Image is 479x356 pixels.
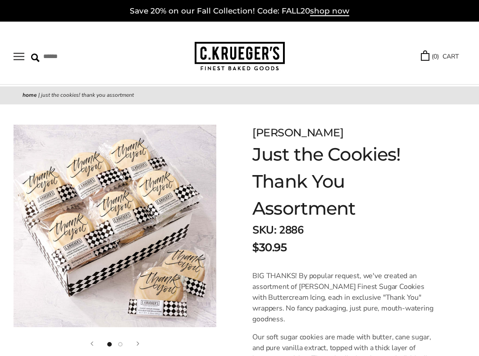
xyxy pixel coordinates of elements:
button: Show image 2 [118,342,123,347]
span: | [38,91,40,99]
span: Just the Cookies! Thank You Assortment [41,91,134,99]
a: Save 20% on our Fall Collection! Code: FALL20shop now [130,6,349,16]
a: Home [23,91,37,99]
span: shop now [310,6,349,16]
a: (0) CART [421,51,459,62]
span: $30.95 [252,239,287,256]
div: [PERSON_NAME] [252,125,434,141]
p: BIG THANKS! By popular request, we've created an assortment of [PERSON_NAME] Finest Sugar Cookies... [252,270,434,324]
span: 2886 [279,223,303,237]
img: Search [31,54,40,62]
button: Next [137,342,139,346]
nav: breadcrumbs [23,91,456,100]
img: Just the Cookies! Thank You Assortment [14,125,216,327]
h1: Just the Cookies! Thank You Assortment [252,141,434,222]
strong: SKU: [252,223,276,237]
button: Previous [91,342,93,346]
img: C.KRUEGER'S [195,42,285,71]
button: Open navigation [14,53,24,60]
input: Search [31,50,121,63]
button: Show image 1 [107,342,112,347]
